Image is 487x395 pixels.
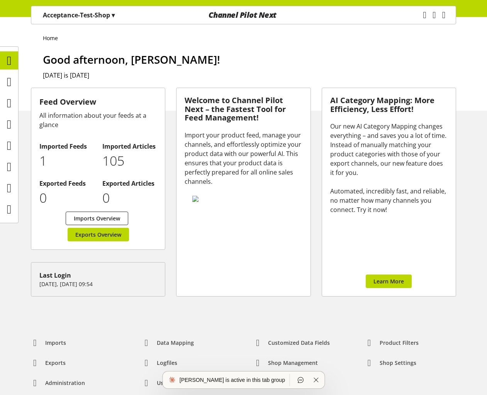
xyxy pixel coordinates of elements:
[45,339,66,347] span: Imports
[359,356,423,370] a: Shop Settings
[45,359,66,367] span: Exports
[112,11,115,19] span: ▾
[102,151,157,171] p: 105
[31,6,456,24] nav: main navigation
[185,96,302,122] h3: Welcome to Channel Pilot Next – the Fastest Tool for Feed Management!
[268,379,300,387] span: Help center
[25,356,72,370] a: Exports
[43,10,115,20] p: Acceptance-Test-Shop
[39,151,94,171] p: 1
[136,376,211,390] a: User Management
[25,376,91,390] a: Administration
[330,96,448,114] h3: AI Category Mapping: More Efficiency, Less Effort!
[39,179,94,188] h2: Exported Feeds
[45,379,85,387] span: Administration
[136,356,183,370] a: Logfiles
[380,339,419,347] span: Product Filters
[39,96,157,108] h3: Feed Overview
[373,277,404,285] span: Learn More
[157,379,205,387] span: User Management
[268,339,330,347] span: Customized Data Fields
[248,376,306,390] a: Help center
[25,336,72,350] a: Imports
[66,212,128,225] a: Imports Overview
[39,111,157,129] div: All information about your feeds at a glance
[366,275,412,288] a: Learn More
[380,359,416,367] span: Shop Settings
[74,214,120,222] span: Imports Overview
[248,356,324,370] a: Shop Management
[157,339,194,347] span: Data Mapping
[157,359,177,367] span: Logfiles
[43,52,220,67] span: Good afternoon, [PERSON_NAME]!
[192,196,292,202] img: 78e1b9dcff1e8392d83655fcfc870417.svg
[185,131,302,186] div: Import your product feed, manage your channels, and effortlessly optimize your product data with ...
[68,228,129,241] a: Exports Overview
[75,231,121,239] span: Exports Overview
[136,336,200,350] a: Data Mapping
[102,179,157,188] h2: Exported Articles
[39,142,94,151] h2: Imported Feeds
[102,142,157,151] h2: Imported Articles
[268,359,318,367] span: Shop Management
[43,71,456,80] h2: [DATE] is [DATE]
[359,336,425,350] a: Product Filters
[39,280,157,288] p: [DATE], [DATE] 09:54
[102,188,157,208] p: 0
[39,188,94,208] p: 0
[330,122,448,214] div: Our new AI Category Mapping changes everything – and saves you a lot of time. Instead of manually...
[248,336,336,350] a: Customized Data Fields
[39,271,157,280] div: Last Login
